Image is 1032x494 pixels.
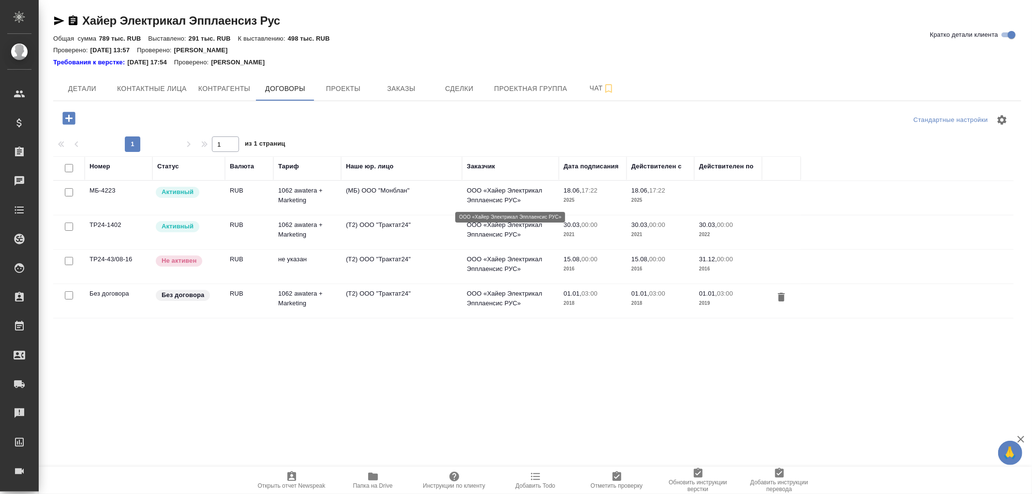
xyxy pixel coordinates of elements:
[53,58,127,67] div: Нажми, чтобы открыть папку с инструкцией
[85,250,152,284] td: ТР24-43/08-16
[631,299,689,308] p: 2018
[773,289,790,307] button: Удалить
[467,186,554,205] p: ООО «Хайер Электрикал Эпплаенсис РУС»
[582,255,598,263] p: 00:00
[174,58,211,67] p: Проверено:
[162,256,196,266] p: Не активен
[631,195,689,205] p: 2025
[341,250,462,284] td: (Т2) ООО "Трактат24"
[911,113,990,128] div: split button
[699,290,717,297] p: 01.01,
[53,35,99,42] p: Общая сумма
[137,46,174,54] p: Проверено:
[90,162,110,171] div: Номер
[67,15,79,27] button: Скопировать ссылку
[564,195,622,205] p: 2025
[564,162,619,171] div: Дата подписания
[699,230,757,240] p: 2022
[494,83,567,95] span: Проектная группа
[157,162,179,171] div: Статус
[699,264,757,274] p: 2016
[564,187,582,194] p: 18.06,
[998,441,1022,465] button: 🙏
[699,255,717,263] p: 31.12,
[230,162,254,171] div: Валюта
[211,58,272,67] p: [PERSON_NAME]
[341,284,462,318] td: (Т2) ООО "Трактат24"
[148,35,188,42] p: Выставлено:
[699,162,753,171] div: Действителен по
[225,284,273,318] td: RUB
[56,108,82,128] button: Добавить договор
[930,30,998,40] span: Кратко детали клиента
[162,222,194,231] p: Активный
[579,82,625,94] span: Чат
[631,290,649,297] p: 01.01,
[273,215,341,249] td: 1062 awatera + Marketing
[717,221,733,228] p: 00:00
[564,255,582,263] p: 15.08,
[631,221,649,228] p: 30.03,
[990,108,1014,132] span: Настроить таблицу
[273,250,341,284] td: не указан
[85,181,152,215] td: МБ-4223
[288,35,337,42] p: 498 тыс. RUB
[564,221,582,228] p: 30.03,
[127,58,174,67] p: [DATE] 17:54
[99,35,148,42] p: 789 тыс. RUB
[320,83,366,95] span: Проекты
[262,83,308,95] span: Договоры
[649,255,665,263] p: 00:00
[699,221,717,228] p: 30.03,
[649,221,665,228] p: 00:00
[162,290,204,300] p: Без договора
[564,264,622,274] p: 2016
[198,83,251,95] span: Контрагенты
[189,35,238,42] p: 291 тыс. RUB
[82,14,280,27] a: Хайер Электрикал Эпплаенсиз Рус
[174,46,235,54] p: [PERSON_NAME]
[245,138,285,152] span: из 1 страниц
[649,290,665,297] p: 03:00
[467,220,554,240] p: ООО «Хайер Электрикал Эпплаенсис РУС»
[649,187,665,194] p: 17:22
[341,215,462,249] td: (Т2) ООО "Трактат24"
[53,15,65,27] button: Скопировать ссылку для ЯМессенджера
[631,230,689,240] p: 2021
[225,181,273,215] td: RUB
[273,284,341,318] td: 1062 awatera + Marketing
[85,215,152,249] td: ТР24-1402
[162,187,194,197] p: Активный
[53,46,90,54] p: Проверено:
[717,290,733,297] p: 03:00
[582,221,598,228] p: 00:00
[699,299,757,308] p: 2019
[59,83,105,95] span: Детали
[631,187,649,194] p: 18.06,
[85,284,152,318] td: Без договора
[225,250,273,284] td: RUB
[378,83,424,95] span: Заказы
[273,181,341,215] td: 1062 awatera + Marketing
[631,162,682,171] div: Действителен с
[467,162,495,171] div: Заказчик
[225,215,273,249] td: RUB
[1002,443,1018,463] span: 🙏
[582,290,598,297] p: 03:00
[341,181,462,215] td: (МБ) ООО "Монблан"
[436,83,482,95] span: Сделки
[631,264,689,274] p: 2016
[346,162,394,171] div: Наше юр. лицо
[564,299,622,308] p: 2018
[238,35,288,42] p: К выставлению:
[467,254,554,274] p: ООО «Хайер Электрикал Эпплаенсис РУС»
[564,290,582,297] p: 01.01,
[53,58,127,67] a: Требования к верстке:
[603,83,614,94] svg: Подписаться
[467,289,554,308] p: ООО «Хайер Электрикал Эпплаенсис РУС»
[631,255,649,263] p: 15.08,
[90,46,137,54] p: [DATE] 13:57
[717,255,733,263] p: 00:00
[582,187,598,194] p: 17:22
[117,83,187,95] span: Контактные лица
